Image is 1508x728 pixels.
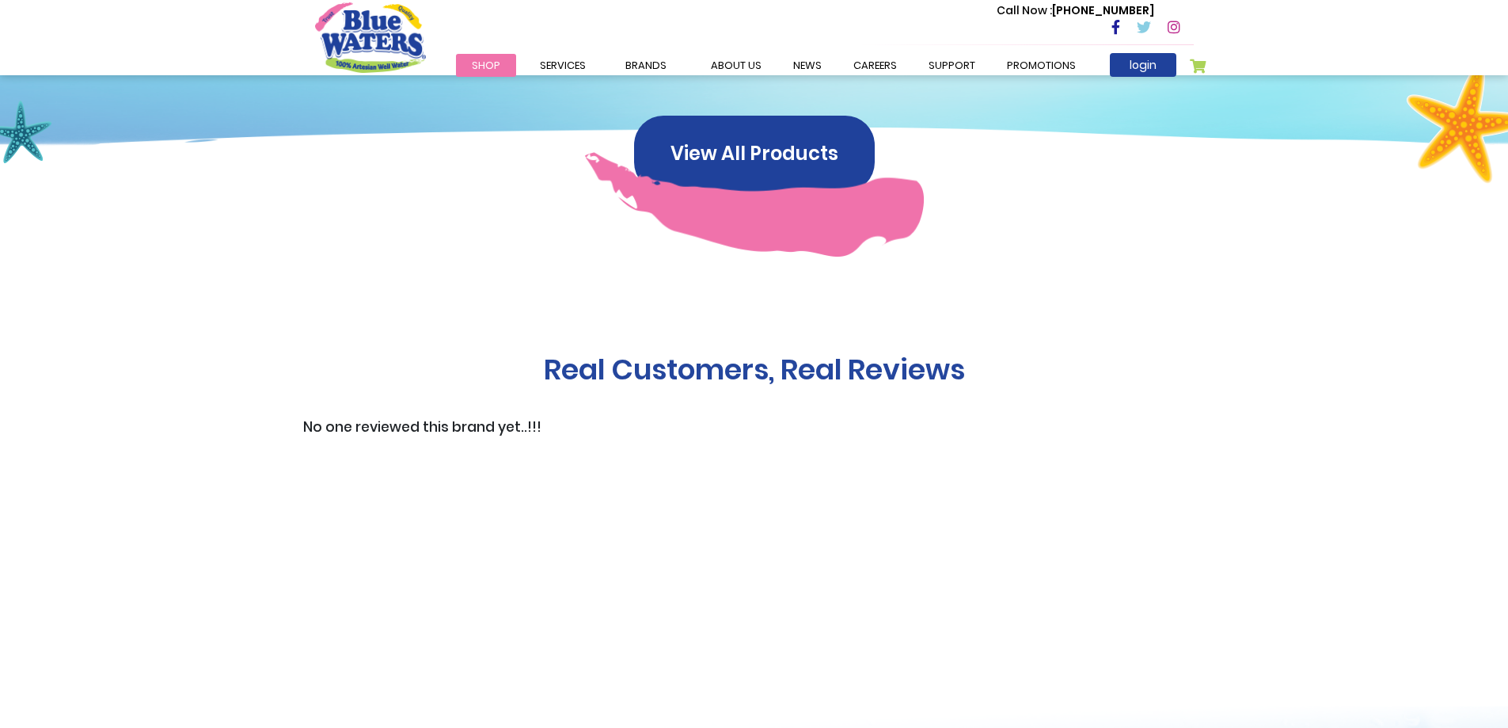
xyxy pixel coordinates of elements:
[315,353,1194,387] h1: Real Customers, Real Reviews
[472,58,500,73] span: Shop
[913,54,991,77] a: support
[695,54,777,77] a: about us
[997,2,1052,18] span: Call Now :
[634,116,875,192] button: View All Products
[315,2,426,72] a: store logo
[991,54,1092,77] a: Promotions
[540,58,586,73] span: Services
[634,144,875,162] a: View All Products
[997,2,1154,19] p: [PHONE_NUMBER]
[1110,53,1176,77] a: login
[303,419,541,436] h3: No one reviewed this brand yet..!!!
[838,54,913,77] a: careers
[777,54,838,77] a: News
[625,58,667,73] span: Brands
